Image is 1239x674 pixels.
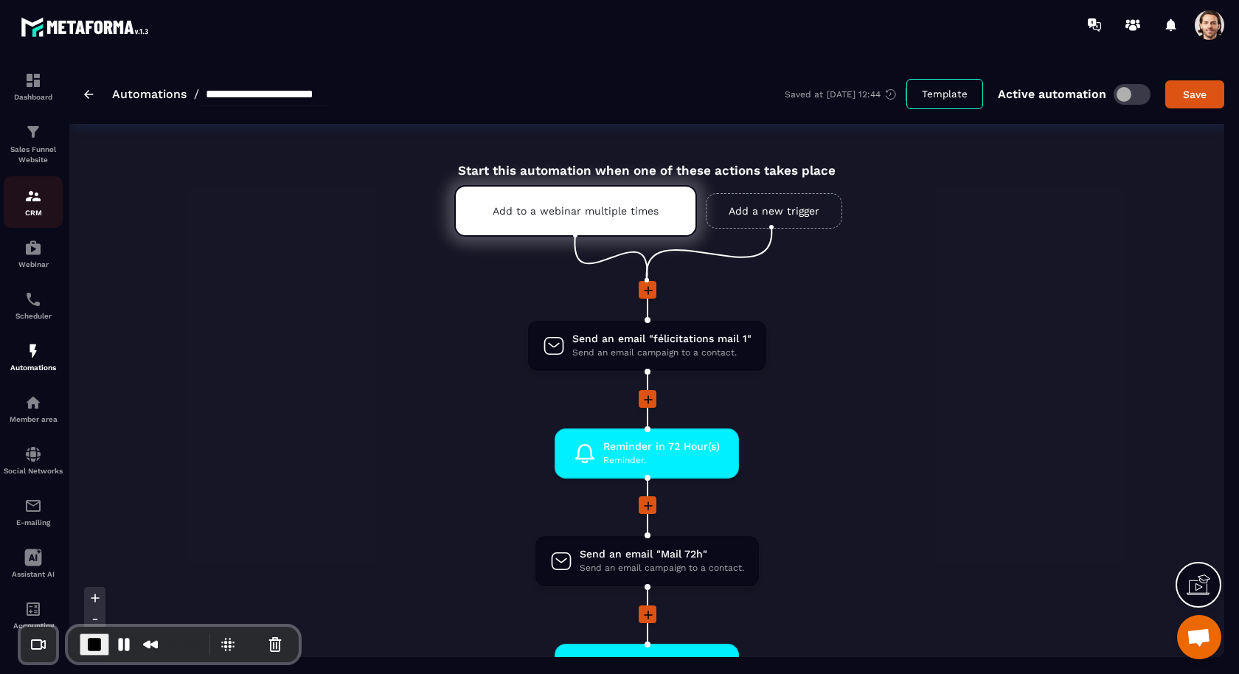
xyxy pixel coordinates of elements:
[4,145,63,165] p: Sales Funnel Website
[24,123,42,141] img: formation
[24,342,42,360] img: automations
[4,570,63,578] p: Assistant AI
[24,291,42,308] img: scheduler
[4,112,63,176] a: formationformationSales Funnel Website
[827,89,881,100] p: [DATE] 12:44
[4,538,63,589] a: Assistant AI
[4,176,63,228] a: formationformationCRM
[194,87,199,101] span: /
[4,209,63,217] p: CRM
[706,193,842,229] a: Add a new trigger
[24,72,42,89] img: formation
[4,415,63,423] p: Member area
[4,331,63,383] a: automationsautomationsAutomations
[1175,87,1215,102] div: Save
[4,467,63,475] p: Social Networks
[4,60,63,112] a: formationformationDashboard
[4,622,63,630] p: Accounting
[24,239,42,257] img: automations
[24,445,42,463] img: social-network
[1165,80,1224,108] button: Save
[4,518,63,527] p: E-mailing
[603,440,720,454] span: Reminder in 72 Hour(s)
[998,87,1106,101] p: Active automation
[603,454,720,468] span: Reminder.
[24,187,42,205] img: formation
[417,146,876,178] div: Start this automation when one of these actions takes place
[580,547,744,561] span: Send an email "Mail 72h"
[4,279,63,331] a: schedulerschedulerScheduler
[24,497,42,515] img: email
[4,93,63,101] p: Dashboard
[4,486,63,538] a: emailemailE-mailing
[4,434,63,486] a: social-networksocial-networkSocial Networks
[785,88,906,101] div: Saved at
[24,394,42,411] img: automations
[4,312,63,320] p: Scheduler
[572,346,752,360] span: Send an email campaign to a contact.
[906,79,983,109] button: Template
[1177,615,1221,659] div: Ouvrir le chat
[4,383,63,434] a: automationsautomationsMember area
[24,600,42,618] img: accountant
[4,228,63,279] a: automationsautomationsWebinar
[112,87,187,101] a: Automations
[603,655,721,669] span: Reminder in 48 Hour(s)
[580,561,744,575] span: Send an email campaign to a contact.
[84,90,94,99] img: arrow
[4,364,63,372] p: Automations
[21,13,153,41] img: logo
[4,260,63,268] p: Webinar
[572,332,752,346] span: Send an email "félicitations mail 1"
[493,205,659,217] p: Add to a webinar multiple times
[4,589,63,641] a: accountantaccountantAccounting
